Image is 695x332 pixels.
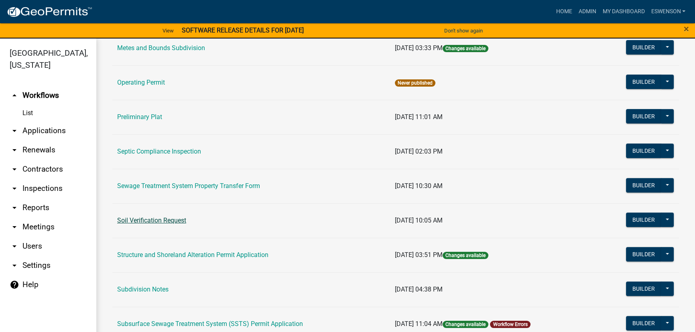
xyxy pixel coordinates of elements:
a: Sewage Treatment System Property Transfer Form [117,182,260,190]
a: Home [553,4,575,19]
i: arrow_drop_down [10,164,19,174]
a: View [159,24,177,37]
span: [DATE] 11:04 AM [395,320,443,328]
span: [DATE] 10:05 AM [395,217,443,224]
span: [DATE] 04:38 PM [395,285,443,293]
button: Builder [626,316,661,330]
a: Operating Permit [117,79,165,86]
span: [DATE] 10:30 AM [395,182,443,190]
a: Preliminary Plat [117,113,162,121]
a: Structure and Shoreland Alteration Permit Application [117,251,268,259]
span: [DATE] 02:03 PM [395,148,443,155]
button: Builder [626,109,661,123]
button: Builder [626,281,661,296]
button: Close [684,24,689,34]
a: Subsurface Sewage Treatment System (SSTS) Permit Application [117,320,303,328]
span: × [684,23,689,34]
button: Don't show again [441,24,486,37]
span: Never published [395,79,435,87]
button: Builder [626,40,661,55]
button: Builder [626,178,661,192]
a: Metes and Bounds Subdivision [117,44,205,52]
a: Subdivision Notes [117,285,169,293]
i: arrow_drop_down [10,203,19,213]
span: [DATE] 11:01 AM [395,113,443,121]
a: Workflow Errors [493,322,528,327]
strong: SOFTWARE RELEASE DETAILS FOR [DATE] [182,26,304,34]
a: Admin [575,4,599,19]
i: arrow_drop_down [10,261,19,270]
span: [DATE] 03:51 PM [395,251,443,259]
i: arrow_drop_down [10,184,19,193]
i: arrow_drop_down [10,145,19,155]
i: help [10,280,19,289]
a: Septic Compliance Inspection [117,148,201,155]
span: Changes available [443,252,488,259]
i: arrow_drop_down [10,126,19,136]
a: eswenson [648,4,689,19]
button: Builder [626,144,661,158]
a: My Dashboard [599,4,648,19]
span: [DATE] 03:33 PM [395,44,443,52]
i: arrow_drop_down [10,222,19,232]
button: Builder [626,247,661,261]
span: Changes available [443,45,488,52]
span: Changes available [443,321,488,328]
button: Builder [626,75,661,89]
button: Builder [626,213,661,227]
i: arrow_drop_down [10,241,19,251]
a: Soil Verification Request [117,217,186,224]
i: arrow_drop_up [10,91,19,100]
